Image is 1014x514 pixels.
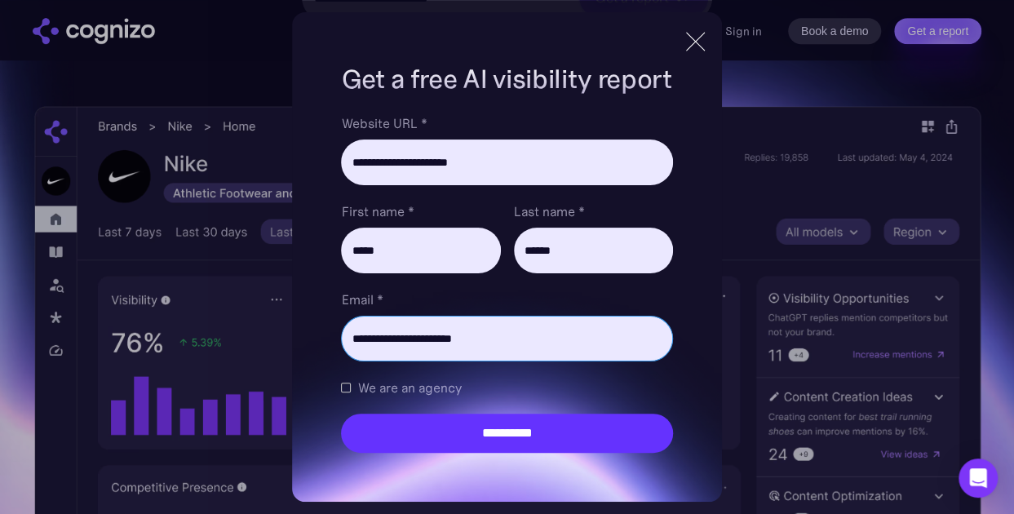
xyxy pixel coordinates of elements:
label: Last name * [514,202,673,221]
label: Website URL * [341,113,672,133]
span: We are an agency [357,378,461,397]
h1: Get a free AI visibility report [341,61,672,97]
form: Brand Report Form [341,113,672,453]
label: First name * [341,202,500,221]
label: Email * [341,290,672,309]
div: Open Intercom Messenger [959,459,998,498]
